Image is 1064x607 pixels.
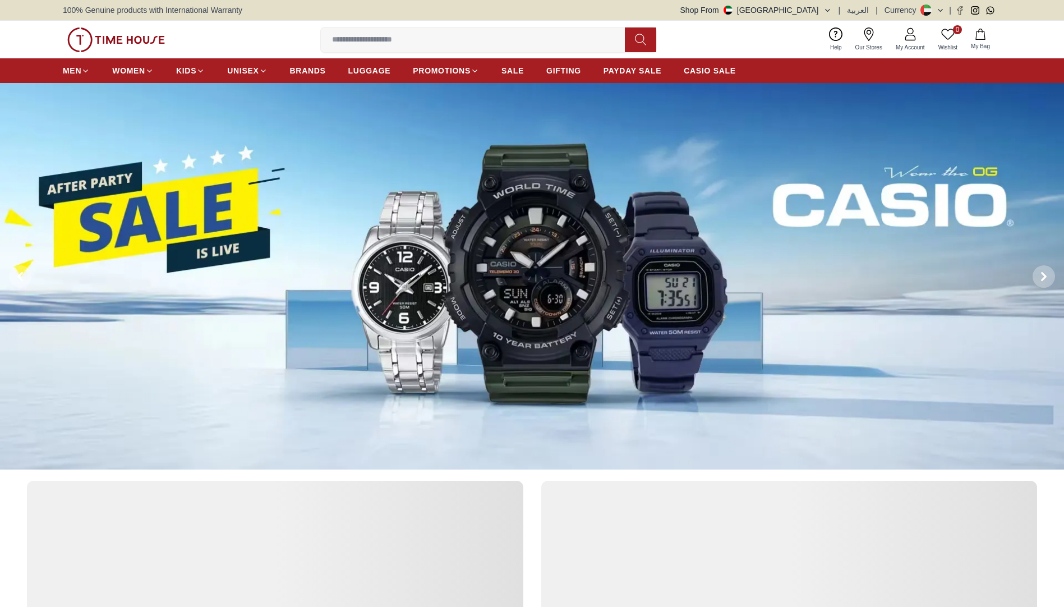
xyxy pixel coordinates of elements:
[680,4,832,16] button: Shop From[GEOGRAPHIC_DATA]
[604,65,661,76] span: PAYDAY SALE
[885,4,921,16] div: Currency
[964,26,997,53] button: My Bag
[501,61,524,81] a: SALE
[227,61,267,81] a: UNISEX
[971,6,979,15] a: Instagram
[112,65,145,76] span: WOMEN
[604,61,661,81] a: PAYDAY SALE
[67,27,165,52] img: ...
[826,43,846,52] span: Help
[348,65,391,76] span: LUGGAGE
[876,4,878,16] span: |
[348,61,391,81] a: LUGGAGE
[724,6,733,15] img: United Arab Emirates
[290,65,326,76] span: BRANDS
[949,4,951,16] span: |
[823,25,849,54] a: Help
[112,61,154,81] a: WOMEN
[176,65,196,76] span: KIDS
[956,6,964,15] a: Facebook
[934,43,962,52] span: Wishlist
[891,43,929,52] span: My Account
[501,65,524,76] span: SALE
[290,61,326,81] a: BRANDS
[63,61,90,81] a: MEN
[176,61,205,81] a: KIDS
[849,25,889,54] a: Our Stores
[684,65,736,76] span: CASIO SALE
[227,65,259,76] span: UNISEX
[63,65,81,76] span: MEN
[851,43,887,52] span: Our Stores
[546,65,581,76] span: GIFTING
[413,65,471,76] span: PROMOTIONS
[847,4,869,16] button: العربية
[413,61,479,81] a: PROMOTIONS
[63,4,242,16] span: 100% Genuine products with International Warranty
[953,25,962,34] span: 0
[684,61,736,81] a: CASIO SALE
[546,61,581,81] a: GIFTING
[839,4,841,16] span: |
[932,25,964,54] a: 0Wishlist
[986,6,994,15] a: Whatsapp
[966,42,994,50] span: My Bag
